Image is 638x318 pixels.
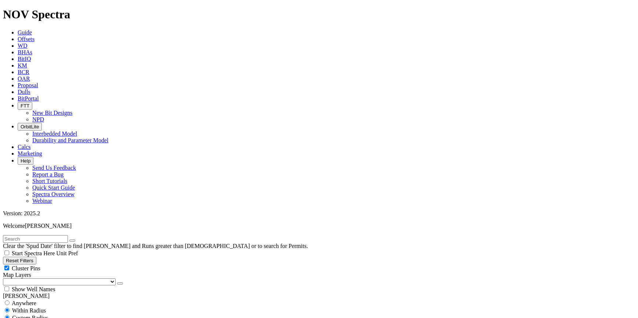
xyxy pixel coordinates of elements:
input: Start Spectra Here [4,251,9,255]
span: Anywhere [12,300,36,306]
div: Version: 2025.2 [3,210,635,217]
span: Within Radius [12,307,46,314]
a: Durability and Parameter Model [32,137,109,143]
a: BitPortal [18,95,39,102]
a: BCR [18,69,29,75]
a: Quick Start Guide [32,184,75,191]
button: Help [18,157,33,165]
p: Welcome [3,223,635,229]
a: Dulls [18,89,30,95]
button: Reset Filters [3,257,36,264]
span: Help [21,158,30,164]
span: Map Layers [3,272,31,278]
a: Interbedded Model [32,131,77,137]
a: Send Us Feedback [32,165,76,171]
div: [PERSON_NAME] [3,293,635,299]
span: Cluster Pins [12,265,40,271]
a: NPD [32,116,44,123]
button: OrbitLite [18,123,42,131]
span: Show Well Names [12,286,55,292]
a: BHAs [18,49,32,55]
a: Spectra Overview [32,191,75,197]
h1: NOV Spectra [3,8,635,21]
span: OrbitLite [21,124,39,129]
a: BitIQ [18,56,31,62]
a: Calcs [18,144,31,150]
a: Marketing [18,150,42,157]
span: [PERSON_NAME] [25,223,72,229]
a: New Bit Designs [32,110,72,116]
button: FTT [18,102,32,110]
span: Unit Pref [56,250,78,256]
span: Clear the 'Spud Date' filter to find [PERSON_NAME] and Runs greater than [DEMOGRAPHIC_DATA] or to... [3,243,308,249]
span: FTT [21,103,29,109]
a: Short Tutorials [32,178,68,184]
a: Webinar [32,198,52,204]
a: Proposal [18,82,38,88]
a: Report a Bug [32,171,64,178]
a: KM [18,62,27,69]
a: Guide [18,29,32,36]
span: Start Spectra Here [12,250,55,256]
a: Offsets [18,36,35,42]
a: OAR [18,76,30,82]
a: WD [18,43,28,49]
input: Search [3,235,68,243]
